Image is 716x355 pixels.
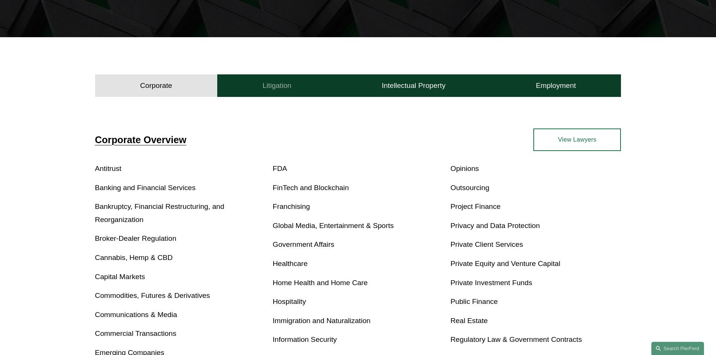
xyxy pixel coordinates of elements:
[450,279,532,287] a: Private Investment Funds
[273,222,394,230] a: Global Media, Entertainment & Sports
[95,184,196,192] a: Banking and Financial Services
[95,165,121,172] a: Antitrust
[382,81,446,90] h4: Intellectual Property
[95,329,176,337] a: Commercial Transactions
[450,222,540,230] a: Privacy and Data Protection
[95,254,173,261] a: Cannabis, Hemp & CBD
[450,317,487,325] a: Real Estate
[450,335,582,343] a: Regulatory Law & Government Contracts
[273,240,335,248] a: Government Affairs
[95,292,210,299] a: Commodities, Futures & Derivatives
[273,317,371,325] a: Immigration and Naturalization
[95,234,177,242] a: Broker-Dealer Regulation
[273,202,310,210] a: Franchising
[651,342,704,355] a: Search this site
[533,128,621,151] a: View Lawyers
[95,134,186,145] a: Corporate Overview
[262,81,291,90] h4: Litigation
[450,298,498,305] a: Public Finance
[450,260,560,267] a: Private Equity and Venture Capital
[450,165,479,172] a: Opinions
[450,184,489,192] a: Outsourcing
[536,81,576,90] h4: Employment
[95,202,224,224] a: Bankruptcy, Financial Restructuring, and Reorganization
[450,202,500,210] a: Project Finance
[273,260,308,267] a: Healthcare
[95,311,177,319] a: Communications & Media
[273,298,306,305] a: Hospitality
[273,279,368,287] a: Home Health and Home Care
[273,165,287,172] a: FDA
[273,184,349,192] a: FinTech and Blockchain
[450,240,523,248] a: Private Client Services
[140,81,172,90] h4: Corporate
[95,273,145,281] a: Capital Markets
[273,335,337,343] a: Information Security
